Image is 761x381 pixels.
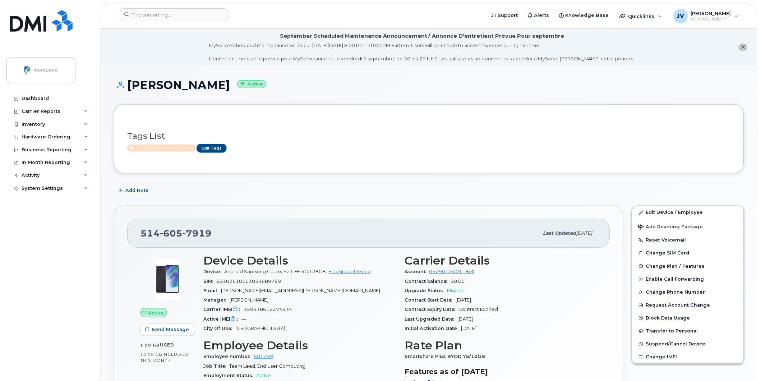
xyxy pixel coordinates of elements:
[405,307,459,312] span: Contract Expiry Date
[203,326,235,331] span: City Of Use
[230,297,268,303] span: [PERSON_NAME]
[183,228,212,239] span: 7919
[632,234,744,247] button: Reset Voicemail
[216,279,281,284] span: 89302610103033689769
[458,316,473,322] span: [DATE]
[224,269,326,274] span: Android Samsung Galaxy S21 FE 5G 128GB
[576,230,592,236] span: [DATE]
[256,373,271,378] span: Active
[203,297,230,303] span: Manager
[739,43,748,51] button: close notification
[405,269,429,274] span: Account
[405,279,451,284] span: Contract balance
[221,288,380,293] span: [PERSON_NAME][EMAIL_ADDRESS][PERSON_NAME][DOMAIN_NAME]
[209,42,635,62] div: MyServe scheduled maintenance will occur [DATE][DATE] 8:00 PM - 10:00 PM Eastern. Users will be u...
[646,263,705,269] span: Change Plan / Features
[127,132,731,141] h3: Tags List
[140,352,162,357] span: 10.00 GB
[114,184,155,197] button: Add Note
[632,260,744,273] button: Change Plan / Features
[632,312,744,325] button: Block Data Usage
[405,316,458,322] span: Last Upgraded Date
[203,279,216,284] span: SIM
[203,339,396,352] h3: Employee Details
[235,326,285,331] span: [GEOGRAPHIC_DATA]
[632,219,744,234] button: Add Roaming Package
[459,307,498,312] span: Contract Expired
[203,363,229,369] span: Job Title
[456,297,471,303] span: [DATE]
[461,326,477,331] span: [DATE]
[405,288,447,293] span: Upgrade Status
[632,299,744,312] button: Request Account Change
[114,79,744,91] h1: [PERSON_NAME]
[280,32,564,40] div: September Scheduled Maintenance Announcement / Annonce D'entretient Prévue Pour septembre
[197,144,227,153] a: Edit Tags
[646,341,706,347] span: Suspend/Cancel Device
[451,279,465,284] span: $0.00
[203,307,244,312] span: Carrier IMEI
[405,297,456,303] span: Contract Start Date
[405,326,461,331] span: Initial Activation Date
[543,230,576,236] span: Last updated
[203,354,254,359] span: Employee number
[203,373,256,378] span: Employment Status
[405,354,489,359] span: Smartshare Plus BYOD 75/10GB
[632,247,744,260] button: Change SIM Card
[203,269,224,274] span: Device
[229,363,305,369] span: Team Lead, End User Computing
[125,187,149,194] span: Add Note
[405,254,597,267] h3: Carrier Details
[203,254,396,267] h3: Device Details
[241,316,246,322] span: —
[632,206,744,219] a: Edit Device / Employee
[127,144,195,152] span: Active
[632,325,744,338] button: Transfer to Personal
[405,339,597,352] h3: Rate Plan
[329,269,371,274] a: + Upgrade Device
[160,342,174,348] span: used
[140,343,160,348] span: 1.99 GB
[152,326,189,333] span: Send Message
[203,288,221,293] span: Email
[405,367,597,376] h3: Features as of [DATE]
[140,228,212,239] span: 514
[632,350,744,363] button: Change IMEI
[160,228,183,239] span: 605
[148,309,164,316] span: Active
[203,316,241,322] span: Active IMEI
[646,276,704,282] span: Enable Call Forwarding
[447,288,464,293] span: Eligible
[140,352,189,363] span: included this month
[146,258,189,301] img: image20231002-3703462-abbrul.jpeg
[632,273,744,286] button: Enable Call Forwarding
[632,338,744,350] button: Suspend/Cancel Device
[244,307,292,312] span: 359938612274934
[632,286,744,299] button: Change Phone Number
[237,80,266,88] small: Active
[429,269,475,274] a: 0529012449 - Bell
[638,224,703,231] span: Add Roaming Package
[140,323,195,336] button: Send Message
[254,354,273,359] a: 501299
